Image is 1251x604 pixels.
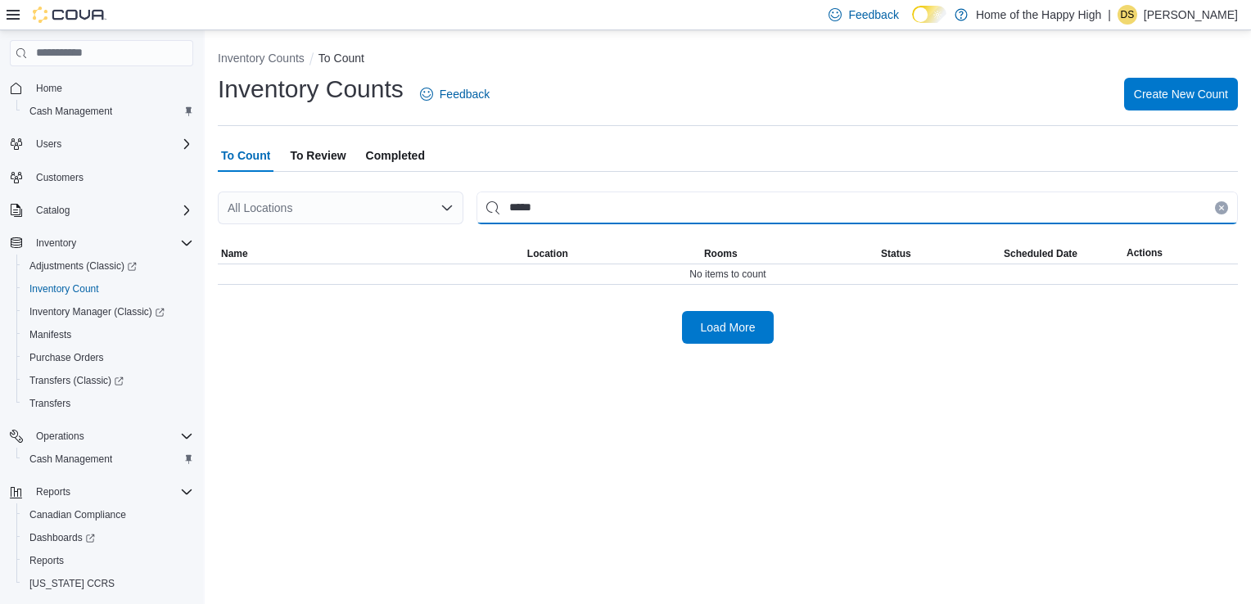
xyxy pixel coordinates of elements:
[848,7,898,23] span: Feedback
[701,319,756,336] span: Load More
[413,78,496,110] a: Feedback
[29,168,90,187] a: Customers
[29,78,193,98] span: Home
[3,232,200,255] button: Inventory
[23,505,193,525] span: Canadian Compliance
[701,244,878,264] button: Rooms
[318,52,364,65] button: To Count
[23,505,133,525] a: Canadian Compliance
[29,259,137,273] span: Adjustments (Classic)
[23,449,119,469] a: Cash Management
[23,279,193,299] span: Inventory Count
[29,233,193,253] span: Inventory
[29,233,83,253] button: Inventory
[3,480,200,503] button: Reports
[3,133,200,156] button: Users
[29,508,126,521] span: Canadian Compliance
[218,52,305,65] button: Inventory Counts
[16,323,200,346] button: Manifests
[1134,86,1228,102] span: Create New Count
[912,6,946,23] input: Dark Mode
[23,325,193,345] span: Manifests
[1124,78,1238,110] button: Create New Count
[36,237,76,250] span: Inventory
[976,5,1101,25] p: Home of the Happy High
[29,167,193,187] span: Customers
[23,528,102,548] a: Dashboards
[29,134,193,154] span: Users
[3,199,200,222] button: Catalog
[23,449,193,469] span: Cash Management
[16,300,200,323] a: Inventory Manager (Classic)
[23,574,193,593] span: Washington CCRS
[23,348,193,367] span: Purchase Orders
[23,101,119,121] a: Cash Management
[36,430,84,443] span: Operations
[23,279,106,299] a: Inventory Count
[218,50,1238,70] nav: An example of EuiBreadcrumbs
[1144,5,1238,25] p: [PERSON_NAME]
[23,325,78,345] a: Manifests
[29,134,68,154] button: Users
[29,328,71,341] span: Manifests
[1121,5,1135,25] span: DS
[16,100,200,123] button: Cash Management
[23,302,193,322] span: Inventory Manager (Classic)
[29,201,193,220] span: Catalog
[29,577,115,590] span: [US_STATE] CCRS
[29,305,165,318] span: Inventory Manager (Classic)
[23,371,130,390] a: Transfers (Classic)
[218,73,404,106] h1: Inventory Counts
[1000,244,1123,264] button: Scheduled Date
[23,551,70,570] a: Reports
[16,572,200,595] button: [US_STATE] CCRS
[23,371,193,390] span: Transfers (Classic)
[440,86,490,102] span: Feedback
[23,394,193,413] span: Transfers
[16,277,200,300] button: Inventory Count
[1004,247,1077,260] span: Scheduled Date
[878,244,1000,264] button: Status
[29,397,70,410] span: Transfers
[23,302,171,322] a: Inventory Manager (Classic)
[33,7,106,23] img: Cova
[689,268,766,281] span: No items to count
[16,503,200,526] button: Canadian Compliance
[36,485,70,498] span: Reports
[29,79,69,98] a: Home
[221,139,270,172] span: To Count
[881,247,911,260] span: Status
[36,204,70,217] span: Catalog
[476,192,1238,224] input: This is a search bar. After typing your query, hit enter to filter the results lower in the page.
[23,528,193,548] span: Dashboards
[16,346,200,369] button: Purchase Orders
[29,531,95,544] span: Dashboards
[29,426,91,446] button: Operations
[218,244,524,264] button: Name
[3,425,200,448] button: Operations
[16,448,200,471] button: Cash Management
[16,549,200,572] button: Reports
[36,137,61,151] span: Users
[29,482,193,502] span: Reports
[23,101,193,121] span: Cash Management
[912,23,913,24] span: Dark Mode
[29,554,64,567] span: Reports
[29,201,76,220] button: Catalog
[16,392,200,415] button: Transfers
[16,369,200,392] a: Transfers (Classic)
[23,348,111,367] a: Purchase Orders
[290,139,345,172] span: To Review
[16,526,200,549] a: Dashboards
[23,256,193,276] span: Adjustments (Classic)
[682,311,774,344] button: Load More
[704,247,738,260] span: Rooms
[23,551,193,570] span: Reports
[1118,5,1137,25] div: Devanshu Sharma
[3,76,200,100] button: Home
[16,255,200,277] a: Adjustments (Classic)
[366,139,425,172] span: Completed
[3,165,200,189] button: Customers
[524,244,701,264] button: Location
[1108,5,1111,25] p: |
